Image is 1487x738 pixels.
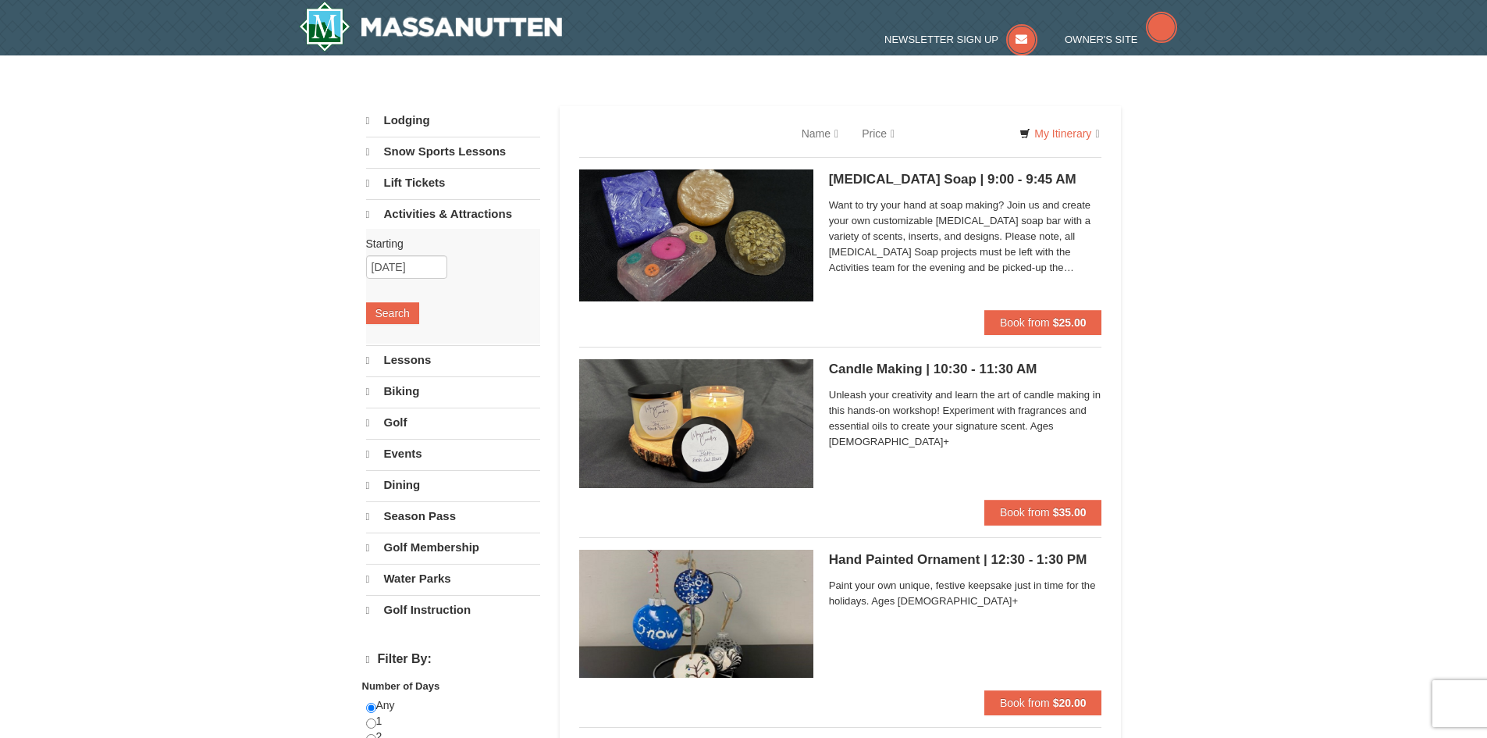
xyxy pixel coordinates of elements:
[984,500,1102,525] button: Book from $35.00
[884,34,998,45] span: Newsletter Sign Up
[579,550,813,678] img: 6619869-1315-d249998d.jpg
[366,501,540,531] a: Season Pass
[366,168,540,198] a: Lift Tickets
[829,578,1102,609] span: Paint your own unique, festive keepsake just in time for the holidays. Ages [DEMOGRAPHIC_DATA]+
[366,137,540,166] a: Snow Sports Lessons
[366,236,528,251] label: Starting
[366,345,540,375] a: Lessons
[1053,506,1087,519] strong: $35.00
[366,376,540,406] a: Biking
[1065,34,1138,45] span: Owner's Site
[579,359,813,487] img: 6619869-1669-1b4853a0.jpg
[829,387,1102,450] span: Unleash your creativity and learn the art of candle making in this hands-on workshop! Experiment ...
[1000,506,1050,519] span: Book from
[299,2,563,52] a: Massanutten Resort
[366,564,540,594] a: Water Parks
[829,198,1102,276] span: Want to try your hand at soap making? Join us and create your own customizable [MEDICAL_DATA] soa...
[1009,122,1109,145] a: My Itinerary
[1000,316,1050,329] span: Book from
[362,680,440,692] strong: Number of Days
[829,552,1102,568] h5: Hand Painted Ornament | 12:30 - 1:30 PM
[884,34,1037,45] a: Newsletter Sign Up
[366,408,540,437] a: Golf
[850,118,906,149] a: Price
[829,362,1102,377] h5: Candle Making | 10:30 - 11:30 AM
[1065,34,1177,45] a: Owner's Site
[299,2,563,52] img: Massanutten Resort Logo
[366,652,540,667] h4: Filter By:
[366,106,540,135] a: Lodging
[1053,697,1087,709] strong: $20.00
[366,302,419,324] button: Search
[579,169,813,301] img: 6619869-1716-cac7c945.png
[790,118,850,149] a: Name
[366,470,540,500] a: Dining
[366,199,540,229] a: Activities & Attractions
[366,439,540,469] a: Events
[984,690,1102,715] button: Book from $20.00
[984,310,1102,335] button: Book from $25.00
[829,172,1102,187] h5: [MEDICAL_DATA] Soap | 9:00 - 9:45 AM
[1053,316,1087,329] strong: $25.00
[366,595,540,625] a: Golf Instruction
[1000,697,1050,709] span: Book from
[366,533,540,562] a: Golf Membership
